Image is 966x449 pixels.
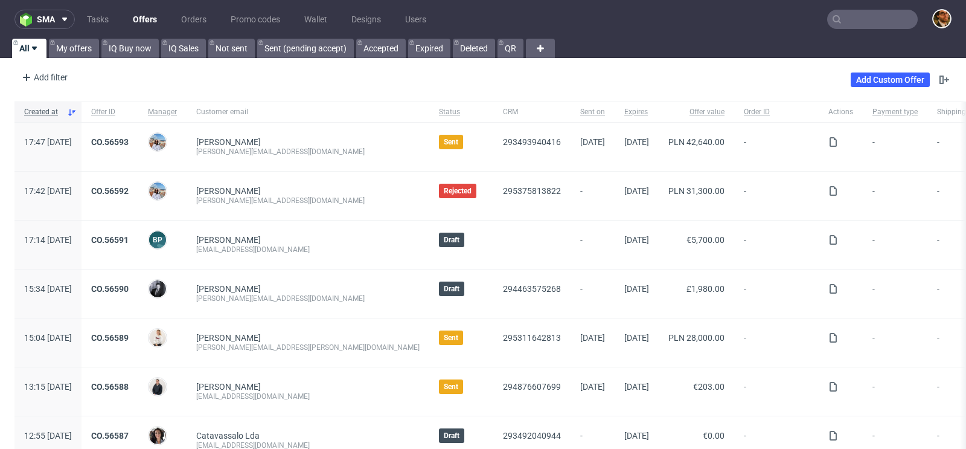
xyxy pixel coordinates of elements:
[580,107,605,117] span: Sent on
[344,10,388,29] a: Designs
[24,431,72,441] span: 12:55 [DATE]
[196,431,260,441] a: Catavassalo Lda
[101,39,159,58] a: IQ Buy now
[580,186,605,205] span: -
[503,186,561,196] a: 295375813822
[149,134,166,150] img: Marta Kozłowska
[497,39,523,58] a: QR
[872,107,918,117] span: Payment type
[91,107,129,117] span: Offer ID
[444,284,459,294] span: Draft
[14,10,75,29] button: sma
[126,10,164,29] a: Offers
[24,186,72,196] span: 17:42 [DATE]
[444,137,458,147] span: Sent
[624,382,649,392] span: [DATE]
[872,235,918,254] span: -
[668,107,724,117] span: Offer value
[196,333,261,343] a: [PERSON_NAME]
[196,284,261,294] a: [PERSON_NAME]
[444,382,458,392] span: Sent
[580,235,605,254] span: -
[503,107,561,117] span: CRM
[668,186,724,196] span: PLN 31,300.00
[872,137,918,157] span: -
[686,284,724,294] span: £1,980.00
[744,235,809,254] span: -
[668,137,724,147] span: PLN 42,640.00
[503,382,561,392] a: 294876607699
[208,39,255,58] a: Not sent
[91,382,129,392] a: CO.56588
[91,235,129,245] a: CO.56591
[91,137,129,147] a: CO.56593
[744,284,809,303] span: -
[196,196,420,205] div: [PERSON_NAME][EMAIL_ADDRESS][DOMAIN_NAME]
[196,245,420,254] div: [EMAIL_ADDRESS][DOMAIN_NAME]
[196,137,261,147] a: [PERSON_NAME]
[196,235,261,245] a: [PERSON_NAME]
[851,73,930,87] a: Add Custom Offer
[148,107,177,117] span: Manager
[196,186,261,196] a: [PERSON_NAME]
[744,333,809,352] span: -
[693,382,724,392] span: €203.00
[444,333,458,343] span: Sent
[196,147,420,157] div: [PERSON_NAME][EMAIL_ADDRESS][DOMAIN_NAME]
[624,431,649,441] span: [DATE]
[503,137,561,147] a: 293493940416
[91,333,129,343] a: CO.56589
[624,137,649,147] span: [DATE]
[149,280,166,297] img: Philippe Dubuy
[872,186,918,205] span: -
[668,333,724,343] span: PLN 28,000.00
[24,333,72,343] span: 15:04 [DATE]
[624,333,649,343] span: [DATE]
[297,10,334,29] a: Wallet
[196,343,420,352] div: [PERSON_NAME][EMAIL_ADDRESS][PERSON_NAME][DOMAIN_NAME]
[624,235,649,245] span: [DATE]
[580,137,605,147] span: [DATE]
[503,333,561,343] a: 295311642813
[872,284,918,303] span: -
[196,382,261,392] a: [PERSON_NAME]
[174,10,214,29] a: Orders
[196,107,420,117] span: Customer email
[744,186,809,205] span: -
[24,284,72,294] span: 15:34 [DATE]
[624,284,649,294] span: [DATE]
[828,107,853,117] span: Actions
[444,431,459,441] span: Draft
[37,15,55,24] span: sma
[398,10,433,29] a: Users
[223,10,287,29] a: Promo codes
[453,39,495,58] a: Deleted
[933,10,950,27] img: Matteo Corsico
[257,39,354,58] a: Sent (pending accept)
[624,186,649,196] span: [DATE]
[356,39,406,58] a: Accepted
[624,107,649,117] span: Expires
[439,107,484,117] span: Status
[91,186,129,196] a: CO.56592
[20,13,37,27] img: logo
[12,39,46,58] a: All
[196,294,420,303] div: [PERSON_NAME][EMAIL_ADDRESS][DOMAIN_NAME]
[444,235,459,245] span: Draft
[872,382,918,401] span: -
[49,39,99,58] a: My offers
[744,107,809,117] span: Order ID
[872,333,918,352] span: -
[444,186,472,196] span: Rejected
[744,137,809,157] span: -
[503,284,561,294] a: 294463575268
[744,382,809,401] span: -
[149,329,166,346] img: Mari Fok
[17,68,70,87] div: Add filter
[686,235,724,245] span: €5,700.00
[161,39,206,58] a: IQ Sales
[503,431,561,441] a: 293492040944
[580,382,605,392] span: [DATE]
[24,235,72,245] span: 17:14 [DATE]
[91,431,129,441] a: CO.56587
